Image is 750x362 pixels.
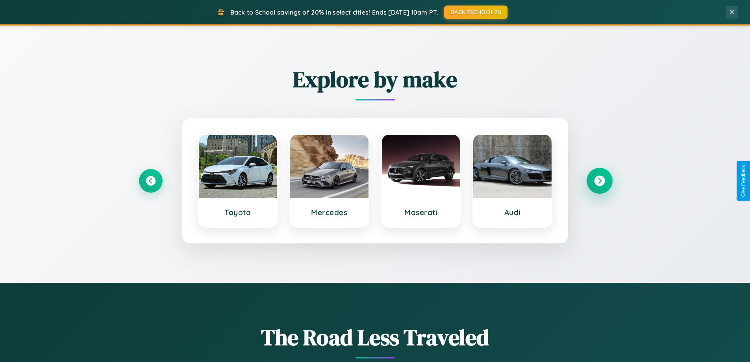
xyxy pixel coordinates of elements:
[741,165,746,197] div: Give Feedback
[139,64,611,95] h2: Explore by make
[481,208,544,217] h3: Audi
[207,208,269,217] h3: Toyota
[298,208,361,217] h3: Mercedes
[444,6,507,19] button: BACK2SCHOOL20
[139,322,611,353] h1: The Road Less Traveled
[230,8,438,16] span: Back to School savings of 20% in select cities! Ends [DATE] 10am PT.
[390,208,452,217] h3: Maserati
